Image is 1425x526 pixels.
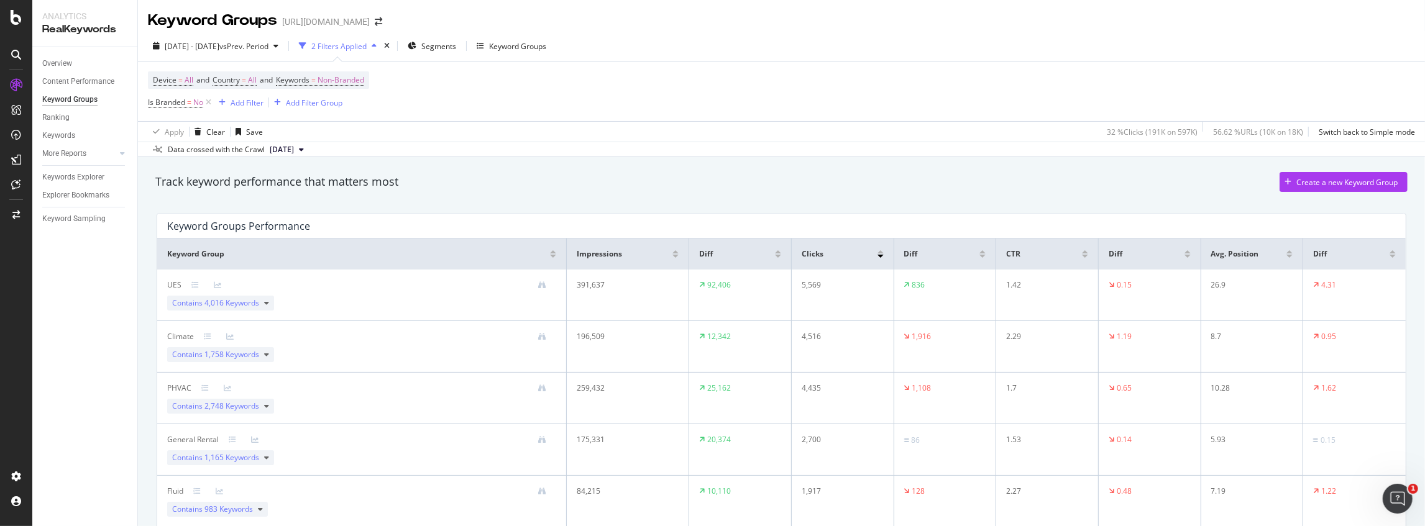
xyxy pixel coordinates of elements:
[276,75,309,85] span: Keywords
[1109,248,1122,260] span: Diff
[802,486,876,497] div: 1,917
[42,10,127,22] div: Analytics
[246,127,263,137] div: Save
[1107,127,1198,137] div: 32 % Clicks ( 191K on 597K )
[42,93,98,106] div: Keyword Groups
[802,434,876,445] div: 2,700
[172,349,259,360] span: Contains
[42,212,106,225] div: Keyword Sampling
[1117,486,1132,497] div: 0.48
[165,127,184,137] div: Apply
[1117,279,1132,291] div: 0.15
[912,435,920,446] div: 86
[282,16,370,28] div: [URL][DOMAIN_NAME]
[577,331,669,342] div: 196,509
[204,401,259,411] span: 2,748 Keywords
[190,122,225,142] button: Clear
[1211,434,1285,445] div: 5.93
[42,22,127,37] div: RealKeywords
[167,331,194,342] div: Climate
[153,75,176,85] span: Device
[167,434,219,445] div: General Rental
[1211,331,1285,342] div: 8.7
[707,434,731,445] div: 20,374
[1321,279,1336,291] div: 4.31
[148,36,283,56] button: [DATE] - [DATE]vsPrev. Period
[42,129,75,142] div: Keywords
[214,95,263,110] button: Add Filter
[242,75,246,85] span: =
[707,486,731,497] div: 10,110
[912,486,925,497] div: 128
[294,36,382,56] button: 2 Filters Applied
[1006,434,1080,445] div: 1.53
[403,36,461,56] button: Segments
[206,127,225,137] div: Clear
[204,297,259,308] span: 4,016 Keywords
[204,504,253,514] span: 983 Keywords
[1211,486,1285,497] div: 7.19
[42,111,129,124] a: Ranking
[42,57,129,70] a: Overview
[1006,248,1020,260] span: CTR
[802,279,876,291] div: 5,569
[172,401,259,412] span: Contains
[286,97,342,108] div: Add Filter Group
[196,75,209,85] span: and
[802,331,876,342] div: 4,516
[802,248,823,260] span: Clicks
[42,147,86,160] div: More Reports
[1383,484,1413,514] iframe: Intercom live chat
[1006,279,1080,291] div: 1.42
[382,40,392,52] div: times
[318,71,364,89] span: Non-Branded
[168,144,265,155] div: Data crossed with the Crawl
[577,434,669,445] div: 175,331
[707,383,731,394] div: 25,162
[707,331,731,342] div: 12,342
[421,41,456,52] span: Segments
[1321,486,1336,497] div: 1.22
[219,41,268,52] span: vs Prev. Period
[912,279,925,291] div: 836
[1313,248,1327,260] span: Diff
[1117,434,1132,445] div: 0.14
[1006,331,1080,342] div: 2.29
[204,349,259,360] span: 1,758 Keywords
[1006,383,1080,394] div: 1.7
[577,486,669,497] div: 84,215
[1280,172,1408,192] button: Create a new Keyword Group
[1117,383,1132,394] div: 0.65
[42,189,129,202] a: Explorer Bookmarks
[1211,383,1285,394] div: 10.28
[269,95,342,110] button: Add Filter Group
[167,383,191,394] div: PHVAC
[42,171,104,184] div: Keywords Explorer
[1006,486,1080,497] div: 2.27
[167,486,183,497] div: Fluid
[311,41,367,52] div: 2 Filters Applied
[1211,279,1285,291] div: 26.9
[699,248,713,260] span: Diff
[167,248,224,260] span: Keyword Group
[904,438,909,442] img: Equal
[167,220,310,232] div: Keyword Groups Performance
[248,71,257,89] span: All
[1213,127,1303,137] div: 56.62 % URLs ( 10K on 18K )
[1314,122,1415,142] button: Switch back to Simple mode
[42,171,129,184] a: Keywords Explorer
[231,97,263,108] div: Add Filter
[577,279,669,291] div: 391,637
[42,189,109,202] div: Explorer Bookmarks
[1321,435,1336,446] div: 0.15
[1321,331,1336,342] div: 0.95
[577,248,622,260] span: Impressions
[42,75,114,88] div: Content Performance
[912,331,932,342] div: 1,916
[802,383,876,394] div: 4,435
[42,111,70,124] div: Ranking
[375,17,382,26] div: arrow-right-arrow-left
[172,504,253,515] span: Contains
[42,93,129,106] a: Keyword Groups
[172,297,259,309] span: Contains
